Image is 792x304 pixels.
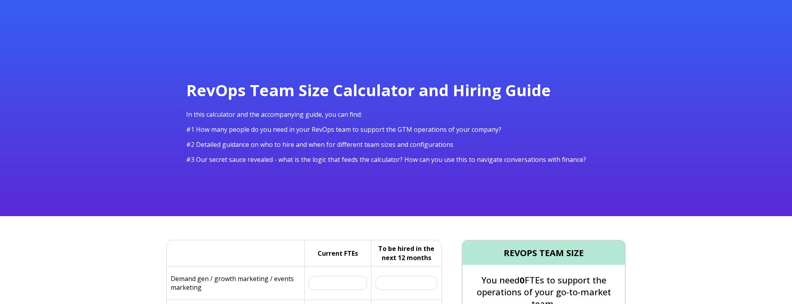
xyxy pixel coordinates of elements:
[318,249,358,258] h5: Current FTEs
[520,274,525,286] span: 0
[186,79,551,101] span: RevOps Team Size Calculator and Hiring Guide
[171,274,300,292] p: Demand gen / growth marketing / events marketing
[186,125,501,134] span: #1 How many people do you need in your RevOps team to support the GTM operations of your company?
[186,110,362,119] span: In this calculator and the accompanying guide, you can find:
[463,241,625,265] h4: REVOPS TEAM SIZE
[752,266,792,304] iframe: Chat Widget
[186,155,586,164] span: #3 Our secret sauce revealed - what is the logic that feeds the calculator? How can you use this ...
[186,140,453,149] span: #2 Detailed guidance on who to hire and when for different team sizes and configurations
[375,244,438,262] h5: To be hired in the next 12 months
